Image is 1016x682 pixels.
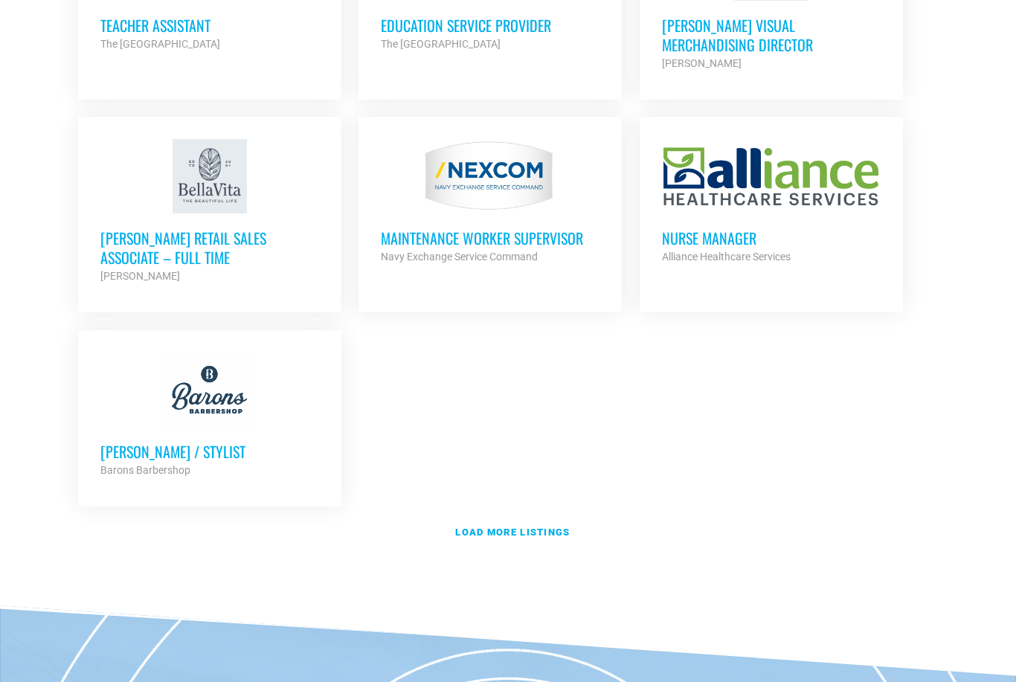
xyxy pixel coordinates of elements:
h3: [PERSON_NAME] Retail Sales Associate – Full Time [100,228,319,267]
a: Load more listings [69,515,947,550]
h3: Teacher Assistant [100,16,319,35]
h3: Education Service Provider [381,16,599,35]
a: [PERSON_NAME] / Stylist Barons Barbershop [78,330,341,501]
h3: MAINTENANCE WORKER SUPERVISOR [381,228,599,248]
h3: Nurse Manager [662,228,881,248]
strong: Alliance Healthcare Services [662,251,791,263]
a: [PERSON_NAME] Retail Sales Associate – Full Time [PERSON_NAME] [78,117,341,307]
strong: Navy Exchange Service Command [381,251,538,263]
a: Nurse Manager Alliance Healthcare Services [640,117,903,288]
strong: [PERSON_NAME] [100,270,180,282]
a: MAINTENANCE WORKER SUPERVISOR Navy Exchange Service Command [359,117,622,288]
strong: The [GEOGRAPHIC_DATA] [100,38,220,50]
strong: The [GEOGRAPHIC_DATA] [381,38,501,50]
strong: Barons Barbershop [100,464,190,476]
h3: [PERSON_NAME] / Stylist [100,442,319,461]
h3: [PERSON_NAME] Visual Merchandising Director [662,16,881,54]
strong: Load more listings [455,527,570,538]
strong: [PERSON_NAME] [662,57,742,69]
